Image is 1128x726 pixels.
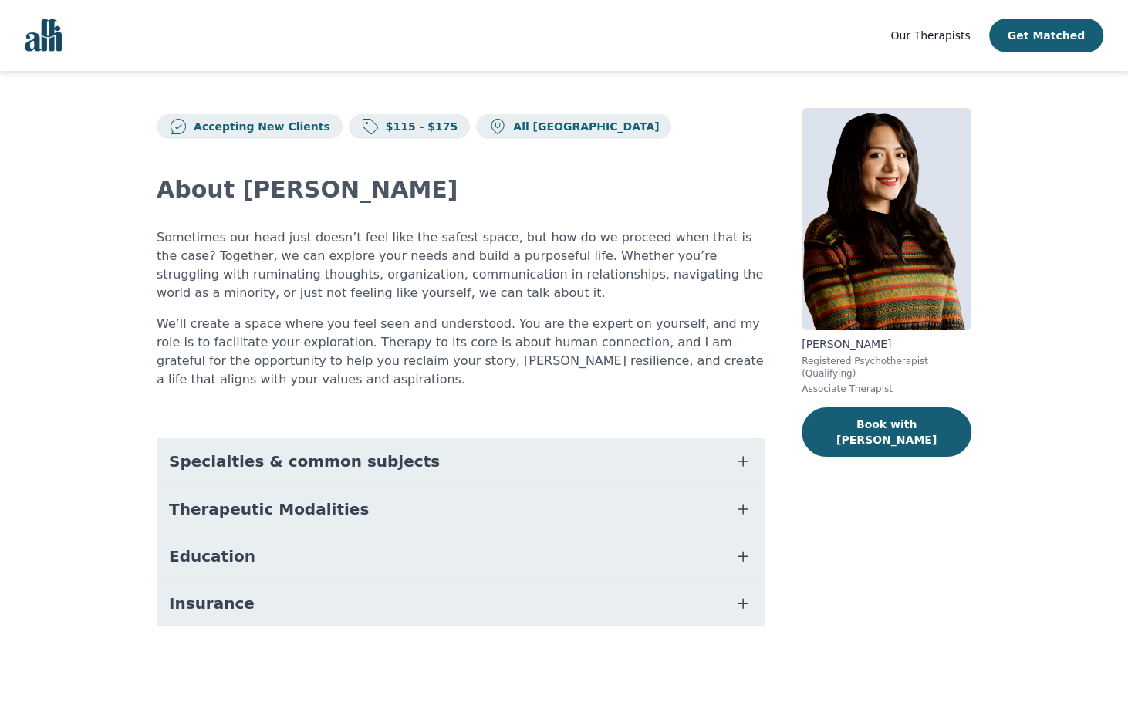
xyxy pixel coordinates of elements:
[157,315,765,389] p: We’ll create a space where you feel seen and understood. You are the expert on yourself, and my r...
[157,176,765,204] h2: About [PERSON_NAME]
[157,580,765,626] button: Insurance
[187,119,330,134] p: Accepting New Clients
[802,383,971,395] p: Associate Therapist
[890,29,970,42] span: Our Therapists
[157,228,765,302] p: Sometimes our head just doesn’t feel like the safest space, but how do we proceed when that is th...
[169,451,440,472] span: Specialties & common subjects
[802,355,971,380] p: Registered Psychotherapist (Qualifying)
[157,533,765,579] button: Education
[169,498,369,520] span: Therapeutic Modalities
[802,336,971,352] p: [PERSON_NAME]
[380,119,458,134] p: $115 - $175
[989,19,1103,52] button: Get Matched
[157,438,765,485] button: Specialties & common subjects
[169,593,255,614] span: Insurance
[507,119,659,134] p: All [GEOGRAPHIC_DATA]
[157,486,765,532] button: Therapeutic Modalities
[890,26,970,45] a: Our Therapists
[802,407,971,457] button: Book with [PERSON_NAME]
[25,19,62,52] img: alli logo
[169,545,255,567] span: Education
[802,108,971,330] img: Luisa_Diaz Flores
